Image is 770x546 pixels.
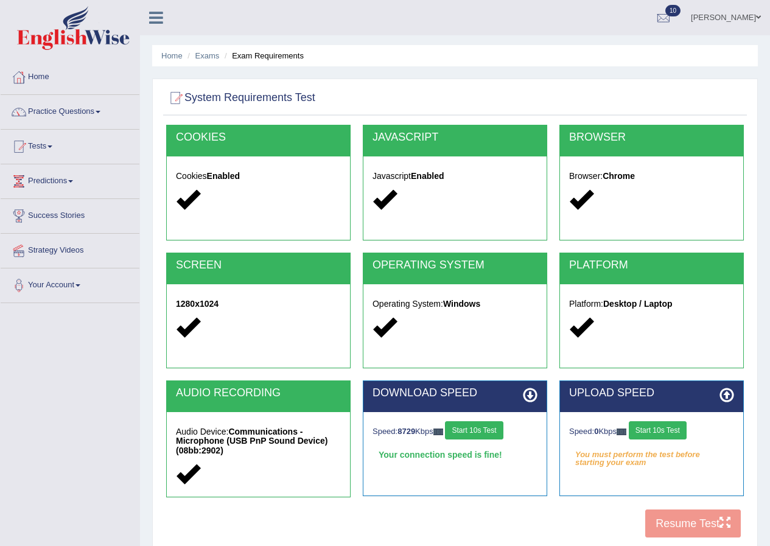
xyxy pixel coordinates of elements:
h2: System Requirements Test [166,89,315,107]
h5: Browser: [569,172,734,181]
a: Home [161,51,183,60]
div: Speed: Kbps [373,421,537,443]
a: Strategy Videos [1,234,139,264]
a: Practice Questions [1,95,139,125]
a: Tests [1,130,139,160]
strong: Desktop / Laptop [603,299,673,309]
a: Your Account [1,268,139,299]
h2: SCREEN [176,259,341,271]
button: Start 10s Test [445,421,503,439]
strong: Enabled [411,171,444,181]
h2: PLATFORM [569,259,734,271]
h2: JAVASCRIPT [373,131,537,144]
h2: UPLOAD SPEED [569,387,734,399]
strong: Chrome [603,171,635,181]
div: Your connection speed is fine! [373,446,537,464]
a: Exams [195,51,220,60]
h2: DOWNLOAD SPEED [373,387,537,399]
strong: 8729 [397,427,415,436]
a: Success Stories [1,199,139,229]
h2: BROWSER [569,131,734,144]
h5: Operating System: [373,299,537,309]
em: You must perform the test before starting your exam [569,446,734,464]
button: Start 10s Test [629,421,687,439]
strong: 1280x1024 [176,299,219,309]
h2: AUDIO RECORDING [176,387,341,399]
strong: Windows [443,299,480,309]
h2: COOKIES [176,131,341,144]
div: Speed: Kbps [569,421,734,443]
h5: Platform: [569,299,734,309]
span: 10 [665,5,681,16]
strong: Communications - Microphone (USB PnP Sound Device) (08bb:2902) [176,427,327,455]
img: ajax-loader-fb-connection.gif [617,429,626,435]
li: Exam Requirements [222,50,304,61]
h5: Audio Device: [176,427,341,455]
h5: Javascript [373,172,537,181]
strong: Enabled [207,171,240,181]
a: Home [1,60,139,91]
strong: 0 [594,427,598,436]
a: Predictions [1,164,139,195]
h5: Cookies [176,172,341,181]
h2: OPERATING SYSTEM [373,259,537,271]
img: ajax-loader-fb-connection.gif [433,429,443,435]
